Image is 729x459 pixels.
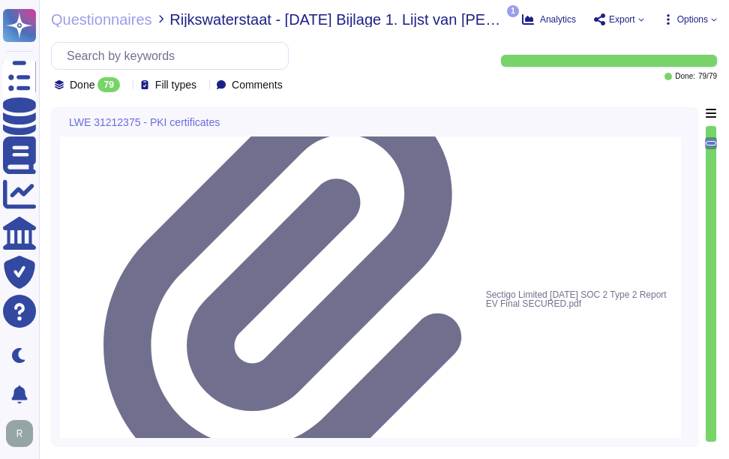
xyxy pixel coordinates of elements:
[486,287,672,311] span: Sectigo Limited [DATE] SOC 2 Type 2 Report EV Final SECURED.pdf
[3,417,43,450] button: user
[675,73,695,80] span: Done:
[522,13,576,25] button: Analytics
[169,12,504,27] span: Rijkswaterstaat - [DATE] Bijlage 1. Lijst van [PERSON_NAME] en [PERSON_NAME] 31212375.nl.en (1)
[70,79,94,90] span: Done
[232,79,283,90] span: Comments
[59,43,288,69] input: Search by keywords
[155,79,196,90] span: Fill types
[609,15,635,24] span: Export
[507,5,519,17] span: 1
[97,77,119,92] div: 79
[6,420,33,447] img: user
[677,15,708,24] span: Options
[540,15,576,24] span: Analytics
[69,117,220,127] span: LWE 31212375 - PKI certificates
[51,12,152,27] span: Questionnaires
[698,73,717,80] span: 79 / 79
